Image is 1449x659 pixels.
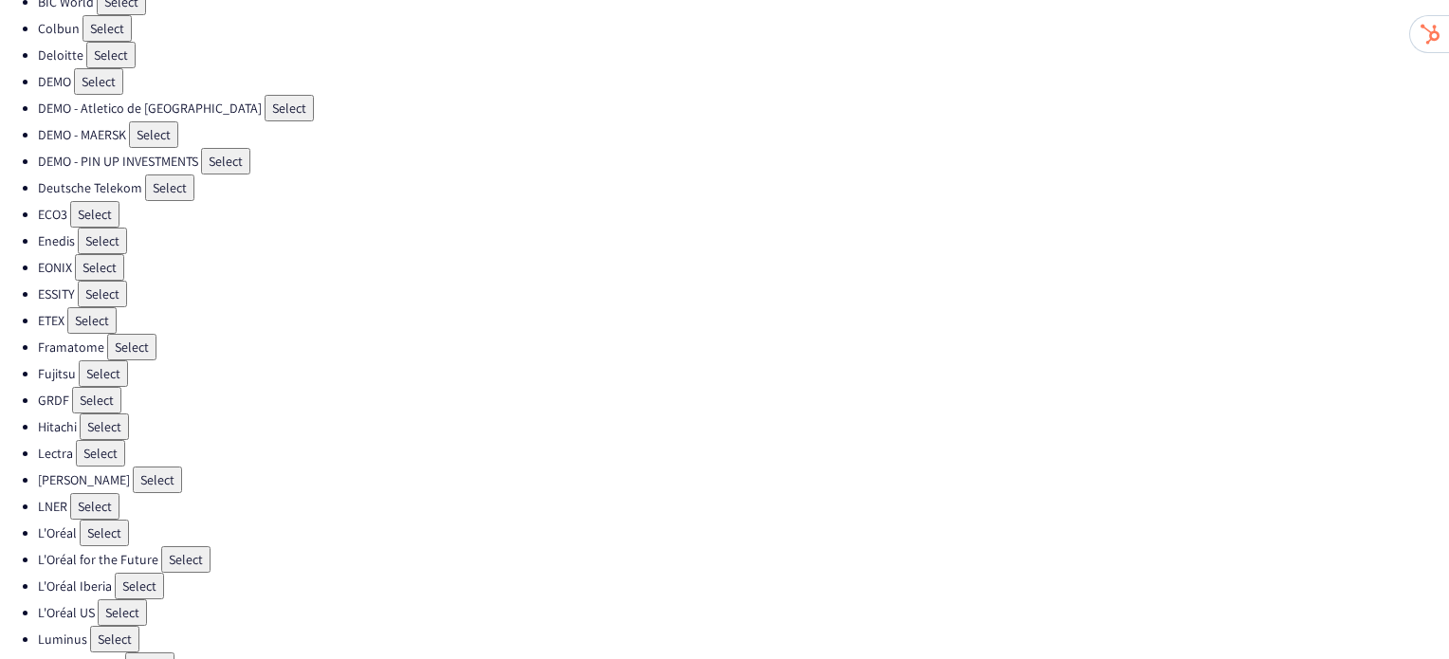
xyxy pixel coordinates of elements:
button: Select [161,546,211,573]
li: Luminus [38,626,1449,652]
li: L'Oréal Iberia [38,573,1449,599]
button: Select [80,413,129,440]
li: L'Oréal [38,520,1449,546]
button: Select [75,254,124,281]
button: Select [72,387,121,413]
button: Select [70,201,119,228]
li: ETEX [38,307,1449,334]
li: Deloitte [38,42,1449,68]
li: DEMO - MAERSK [38,121,1449,148]
button: Select [115,573,164,599]
button: Select [98,599,147,626]
li: Enedis [38,228,1449,254]
li: Colbun [38,15,1449,42]
button: Select [265,95,314,121]
li: ESSITY [38,281,1449,307]
button: Select [83,15,132,42]
li: Fujitsu [38,360,1449,387]
button: Select [133,467,182,493]
li: Lectra [38,440,1449,467]
li: GRDF [38,387,1449,413]
button: Select [145,174,194,201]
button: Select [80,520,129,546]
li: [PERSON_NAME] [38,467,1449,493]
button: Select [78,228,127,254]
button: Select [74,68,123,95]
iframe: Chat Widget [1354,568,1449,659]
li: ECO3 [38,201,1449,228]
button: Select [78,281,127,307]
button: Select [201,148,250,174]
button: Select [86,42,136,68]
li: DEMO - PIN UP INVESTMENTS [38,148,1449,174]
button: Select [129,121,178,148]
button: Select [76,440,125,467]
li: Deutsche Telekom [38,174,1449,201]
li: DEMO - Atletico de [GEOGRAPHIC_DATA] [38,95,1449,121]
button: Select [90,626,139,652]
li: DEMO [38,68,1449,95]
li: Hitachi [38,413,1449,440]
button: Select [79,360,128,387]
button: Select [107,334,156,360]
li: L'Oréal US [38,599,1449,626]
li: L'Oréal for the Future [38,546,1449,573]
li: Framatome [38,334,1449,360]
li: EONIX [38,254,1449,281]
button: Select [67,307,117,334]
li: LNER [38,493,1449,520]
button: Select [70,493,119,520]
